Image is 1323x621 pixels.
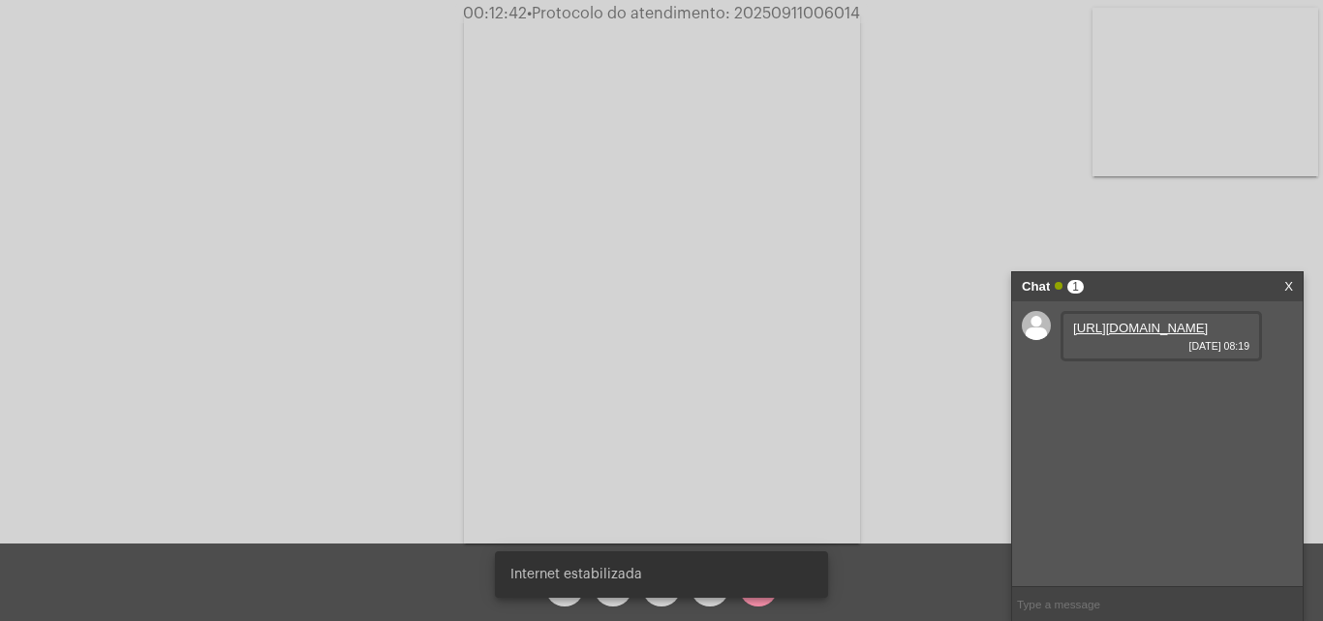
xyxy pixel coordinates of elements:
[1055,282,1062,290] span: Online
[1022,272,1050,301] strong: Chat
[510,565,642,584] span: Internet estabilizada
[1067,280,1084,294] span: 1
[1284,272,1293,301] a: X
[1012,587,1303,621] input: Type a message
[463,6,527,21] span: 00:12:42
[1073,321,1208,335] a: [URL][DOMAIN_NAME]
[527,6,532,21] span: •
[527,6,860,21] span: Protocolo do atendimento: 20250911006014
[1073,340,1249,352] span: [DATE] 08:19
